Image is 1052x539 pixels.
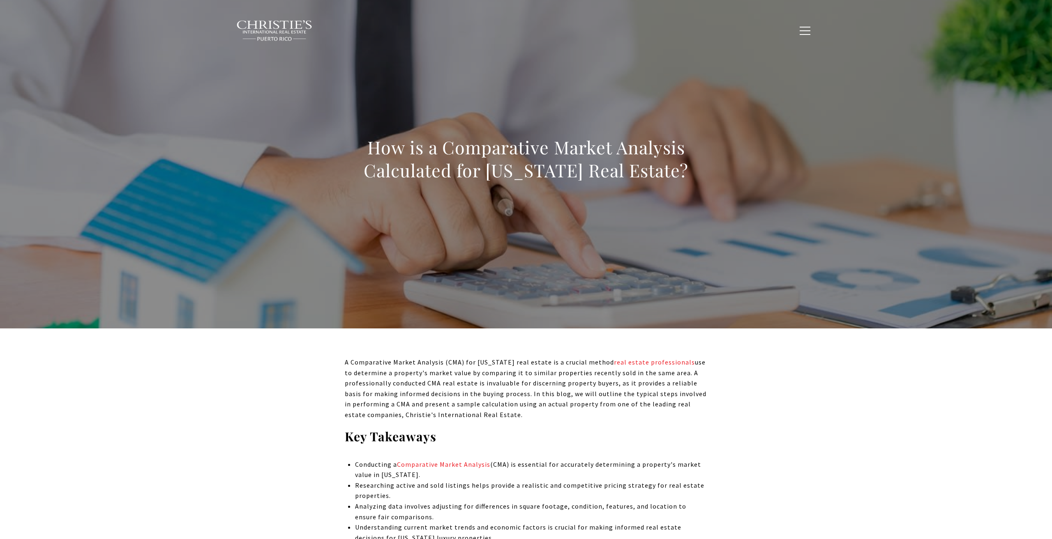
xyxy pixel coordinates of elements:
[355,481,704,500] span: Researching active and sold listings helps provide a realistic and competitive pricing strategy f...
[355,460,701,479] span: Conducting a (CMA) is essential for accurately determining a property's market value in [US_STATE].
[236,20,313,41] img: Christie's International Real Estate black text logo
[397,460,490,468] a: Comparative Market Analysis
[614,358,695,366] a: real estate professionals
[345,428,436,445] strong: Key Takeaways
[345,136,707,182] h1: How is a Comparative Market Analysis Calculated for [US_STATE] Real Estate?
[345,358,706,419] span: A Comparative Market Analysis (CMA) for [US_STATE] real estate is a crucial method use to determi...
[355,502,686,521] span: Analyzing data involves adjusting for differences in square footage, condition, features, and loc...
